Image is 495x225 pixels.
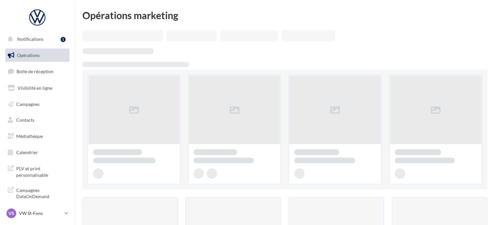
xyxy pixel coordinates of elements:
[19,210,62,217] p: VW St-Fons
[4,32,68,46] button: Notifications 1
[61,37,66,42] div: 1
[4,129,71,143] a: Médiathèque
[18,85,52,91] span: Visibilité en ligne
[16,133,43,139] span: Médiathèque
[4,49,71,62] a: Opérations
[4,97,71,111] a: Campagnes
[4,146,71,159] a: Calendrier
[82,10,487,20] div: Opérations marketing
[4,81,71,95] a: Visibilité en ligne
[4,113,71,127] a: Contacts
[4,162,71,181] a: PLV et print personnalisable
[17,36,43,42] span: Notifications
[16,186,67,200] span: Campagnes DataOnDemand
[16,150,38,155] span: Calendrier
[17,52,40,58] span: Opérations
[8,210,14,217] span: VS
[5,207,69,219] a: VS VW St-Fons
[17,69,54,74] span: Boîte de réception
[16,101,40,107] span: Campagnes
[4,64,71,78] a: Boîte de réception
[4,183,71,202] a: Campagnes DataOnDemand
[16,164,67,178] span: PLV et print personnalisable
[16,117,34,123] span: Contacts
